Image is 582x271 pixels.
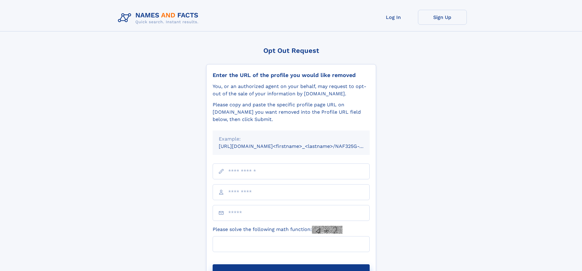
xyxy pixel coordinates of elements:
[206,47,376,54] div: Opt Out Request
[219,143,381,149] small: [URL][DOMAIN_NAME]<firstname>_<lastname>/NAF325G-xxxxxxxx
[115,10,203,26] img: Logo Names and Facts
[213,72,370,79] div: Enter the URL of the profile you would like removed
[213,226,342,234] label: Please solve the following math function:
[219,135,364,143] div: Example:
[369,10,418,25] a: Log In
[213,83,370,97] div: You, or an authorized agent on your behalf, may request to opt-out of the sale of your informatio...
[418,10,467,25] a: Sign Up
[213,101,370,123] div: Please copy and paste the specific profile page URL on [DOMAIN_NAME] you want removed into the Pr...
